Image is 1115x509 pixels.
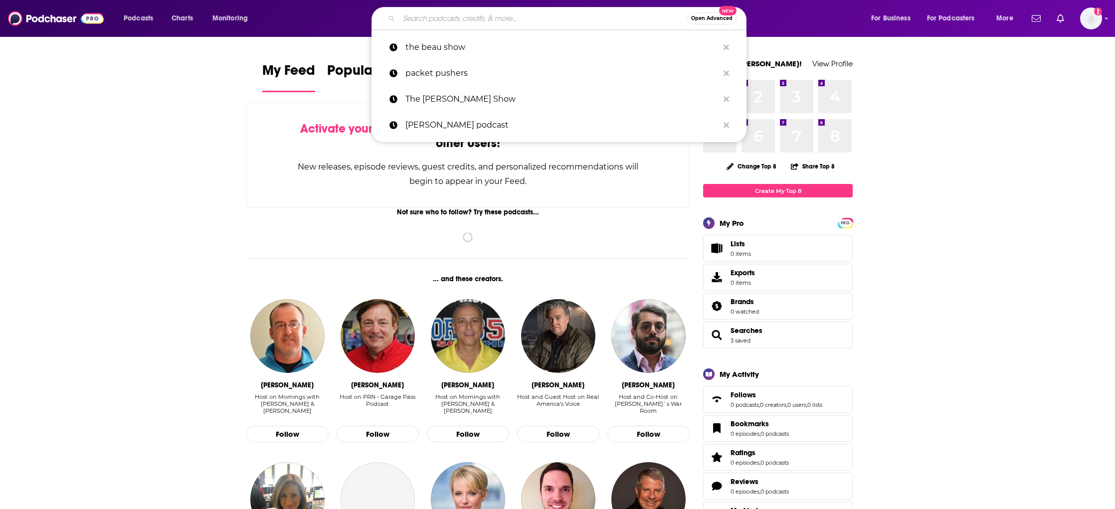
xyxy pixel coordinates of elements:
[760,401,786,408] a: 0 creators
[760,488,789,495] a: 0 podcasts
[261,381,314,389] div: Eli Savoie
[731,297,759,306] a: Brands
[246,275,690,283] div: ... and these creators.
[864,10,923,26] button: open menu
[720,218,744,228] div: My Pro
[517,426,599,443] button: Follow
[806,401,807,408] span: ,
[839,219,851,227] span: PRO
[703,235,853,262] a: Lists
[246,393,329,415] div: Host on Mornings with Greg & Eli
[172,11,193,25] span: Charts
[731,488,759,495] a: 0 episodes
[427,426,509,443] button: Follow
[703,386,853,413] span: Follows
[719,6,737,15] span: New
[212,11,248,25] span: Monitoring
[703,415,853,442] span: Bookmarks
[405,86,719,112] p: The Danny Ferrantino Show
[759,401,760,408] span: ,
[337,393,419,415] div: Host on PRN - Garage Pass Podcast
[731,250,751,257] span: 0 items
[927,11,975,25] span: For Podcasters
[427,393,509,414] div: Host on Mornings with [PERSON_NAME] & [PERSON_NAME]
[703,322,853,348] span: Searches
[760,459,789,466] a: 0 podcasts
[607,393,690,415] div: Host and Co-Host on Bannon`s War Room
[399,10,687,26] input: Search podcasts, credits, & more...
[731,239,751,248] span: Lists
[731,279,755,286] span: 0 items
[1080,7,1102,29] span: Logged in as sashagoldin
[921,10,989,26] button: open menu
[341,299,414,373] img: Mark Garrow
[707,328,727,342] a: Searches
[372,34,746,60] a: the beau show
[707,450,727,464] a: Ratings
[731,308,759,315] a: 0 watched
[372,60,746,86] a: packet pushers
[517,393,599,415] div: Host and Guest Host on Real America’s Voice
[807,401,822,408] a: 0 lists
[351,381,404,389] div: Mark Garrow
[703,59,802,68] a: Welcome [PERSON_NAME]!
[707,299,727,313] a: Brands
[731,337,750,344] a: 3 saved
[297,122,639,151] div: by following Podcasts, Creators, Lists, and other Users!
[1053,10,1068,27] a: Show notifications dropdown
[327,62,412,85] span: Popular Feed
[731,401,759,408] a: 0 podcasts
[707,392,727,406] a: Follows
[405,112,719,138] p: robinson's podcast
[871,11,911,25] span: For Business
[117,10,166,26] button: open menu
[759,488,760,495] span: ,
[611,299,685,373] img: Raheem Kassam
[703,264,853,291] a: Exports
[731,448,755,457] span: Ratings
[707,479,727,493] a: Reviews
[731,477,758,486] span: Reviews
[731,477,789,486] a: Reviews
[1028,10,1045,27] a: Show notifications dropdown
[703,473,853,500] span: Reviews
[262,62,315,92] a: My Feed
[687,12,737,24] button: Open AdvancedNew
[731,297,754,306] span: Brands
[731,326,762,335] a: Searches
[517,393,599,407] div: Host and Guest Host on Real America’s Voice
[337,426,419,443] button: Follow
[431,299,505,373] img: Greg Gaston
[297,160,639,188] div: New releases, episode reviews, guest credits, and personalized recommendations will begin to appe...
[703,184,853,197] a: Create My Top 8
[607,426,690,443] button: Follow
[372,86,746,112] a: The [PERSON_NAME] Show
[731,390,756,399] span: Follows
[8,9,104,28] img: Podchaser - Follow, Share and Rate Podcasts
[720,369,759,379] div: My Activity
[989,10,1026,26] button: open menu
[521,299,595,373] img: Steve Bannon
[731,430,759,437] a: 0 episodes
[812,59,853,68] a: View Profile
[622,381,675,389] div: Raheem Kassam
[1080,7,1102,29] img: User Profile
[996,11,1013,25] span: More
[532,381,584,389] div: Steve Bannon
[707,241,727,255] span: Lists
[441,381,494,389] div: Greg Gaston
[327,62,412,92] a: Popular Feed
[250,299,324,373] img: Eli Savoie
[839,219,851,226] a: PRO
[262,62,315,85] span: My Feed
[246,426,329,443] button: Follow
[337,393,419,407] div: Host on PRN - Garage Pass Podcast
[703,293,853,320] span: Brands
[731,268,755,277] span: Exports
[205,10,261,26] button: open menu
